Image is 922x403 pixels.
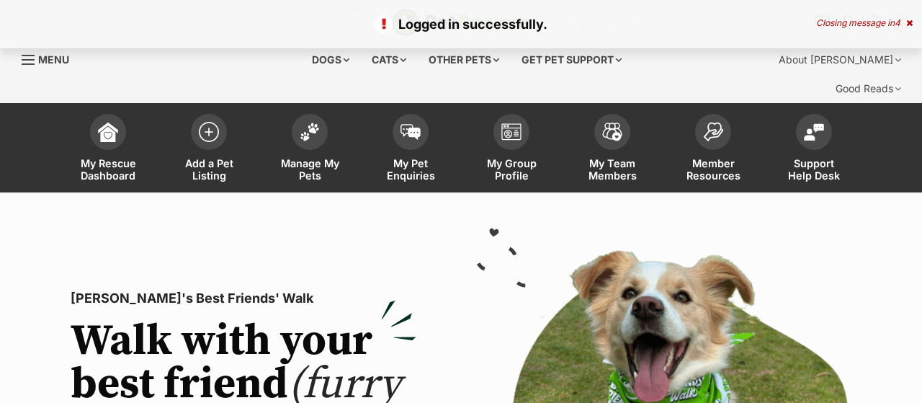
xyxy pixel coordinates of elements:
span: Manage My Pets [277,157,342,182]
a: Manage My Pets [259,107,360,192]
span: Member Resources [681,157,746,182]
span: My Group Profile [479,157,544,182]
a: Add a Pet Listing [158,107,259,192]
a: My Team Members [562,107,663,192]
div: Dogs [302,45,359,74]
img: help-desk-icon-fdf02630f3aa405de69fd3d07c3f3aa587a6932b1a1747fa1d2bba05be0121f9.svg [804,123,824,141]
div: Cats [362,45,416,74]
span: My Team Members [580,157,645,182]
a: My Rescue Dashboard [58,107,158,192]
div: Get pet support [511,45,632,74]
img: group-profile-icon-3fa3cf56718a62981997c0bc7e787c4b2cf8bcc04b72c1350f741eb67cf2f40e.svg [501,123,522,141]
p: [PERSON_NAME]'s Best Friends' Walk [71,288,416,309]
img: pet-enquiries-icon-7e3ad2cf08bfb03b45e93fb7055b45f3efa6380592205ae92323e6603595dc1f.svg [400,124,421,140]
a: Member Resources [663,107,764,192]
span: My Pet Enquiries [378,157,443,182]
span: Add a Pet Listing [176,157,241,182]
a: Menu [22,45,79,71]
img: member-resources-icon-8e73f808a243e03378d46382f2149f9095a855e16c252ad45f914b54edf8863c.svg [703,122,723,141]
img: team-members-icon-5396bd8760b3fe7c0b43da4ab00e1e3bb1a5d9ba89233759b79545d2d3fc5d0d.svg [602,123,622,141]
img: manage-my-pets-icon-02211641906a0b7f246fdf0571729dbe1e7629f14944591b6c1af311fb30b64b.svg [300,123,320,141]
a: My Group Profile [461,107,562,192]
span: Menu [38,53,69,66]
div: Other pets [419,45,509,74]
img: add-pet-listing-icon-0afa8454b4691262ce3f59096e99ab1cd57d4a30225e0717b998d2c9b9846f56.svg [199,122,219,142]
span: My Rescue Dashboard [76,157,140,182]
div: About [PERSON_NAME] [769,45,911,74]
a: Support Help Desk [764,107,864,192]
span: Support Help Desk [782,157,846,182]
img: dashboard-icon-eb2f2d2d3e046f16d808141f083e7271f6b2e854fb5c12c21221c1fb7104beca.svg [98,122,118,142]
a: My Pet Enquiries [360,107,461,192]
div: Good Reads [825,74,911,103]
